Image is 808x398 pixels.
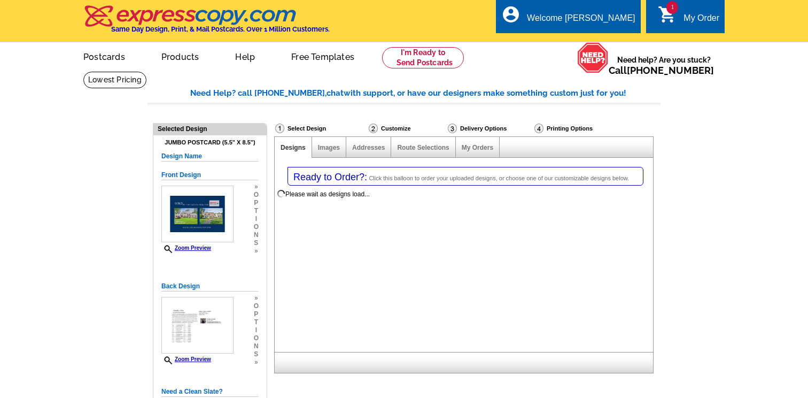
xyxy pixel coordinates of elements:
div: My Order [683,13,719,28]
span: » [254,247,259,255]
span: s [254,239,259,247]
a: Help [218,43,272,68]
a: Zoom Preview [161,356,211,362]
span: Need help? Are you stuck? [609,55,719,76]
div: Printing Options [533,123,628,136]
span: » [254,183,259,191]
span: t [254,207,259,215]
a: Free Templates [274,43,371,68]
a: Addresses [352,144,385,151]
h5: Need a Clean Slate? [161,387,259,397]
span: p [254,199,259,207]
img: Delivery Options [448,124,457,133]
span: s [254,350,259,358]
span: o [254,334,259,342]
span: Ready to Order?: [293,172,367,182]
h5: Back Design [161,281,259,292]
div: Delivery Options [447,123,533,136]
span: o [254,302,259,310]
div: Customize [368,123,447,134]
img: small-thumb.jpg [161,186,234,242]
img: Printing Options & Summary [534,124,543,133]
span: » [254,294,259,302]
h5: Front Design [161,170,259,180]
a: Images [318,144,340,151]
a: Route Selections [397,144,449,151]
img: Customize [369,124,378,133]
span: p [254,310,259,318]
h4: Same Day Design, Print, & Mail Postcards. Over 1 Million Customers. [111,25,330,33]
a: Same Day Design, Print, & Mail Postcards. Over 1 Million Customers. [83,13,330,33]
img: small-thumb.jpg [161,297,234,354]
img: Select Design [275,124,284,133]
div: Need Help? call [PHONE_NUMBER], with support, or have our designers make something custom just fo... [190,87,661,99]
span: Click this balloon to order your uploaded designs, or choose one of our customizable designs below. [369,175,629,181]
span: n [254,231,259,239]
span: » [254,358,259,366]
i: account_circle [501,5,520,24]
span: i [254,215,259,223]
div: Selected Design [153,124,267,134]
div: Select Design [274,123,368,136]
span: t [254,318,259,326]
img: help [577,42,609,73]
span: o [254,191,259,199]
span: i [254,326,259,334]
span: 1 [666,1,678,14]
i: shopping_cart [658,5,677,24]
a: [PHONE_NUMBER] [627,65,714,76]
span: Call [609,65,714,76]
a: Postcards [66,43,142,68]
a: Designs [281,144,306,151]
span: n [254,342,259,350]
a: My Orders [462,144,493,151]
h5: Design Name [161,151,259,162]
div: Welcome [PERSON_NAME] [527,13,635,28]
img: loading... [277,189,285,198]
span: o [254,223,259,231]
a: Products [144,43,216,68]
a: Zoom Preview [161,245,211,251]
h4: Jumbo Postcard (5.5" x 8.5") [161,139,259,146]
a: 1 shopping_cart My Order [658,12,719,25]
div: Please wait as designs load... [285,189,370,199]
span: chat [327,88,344,98]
